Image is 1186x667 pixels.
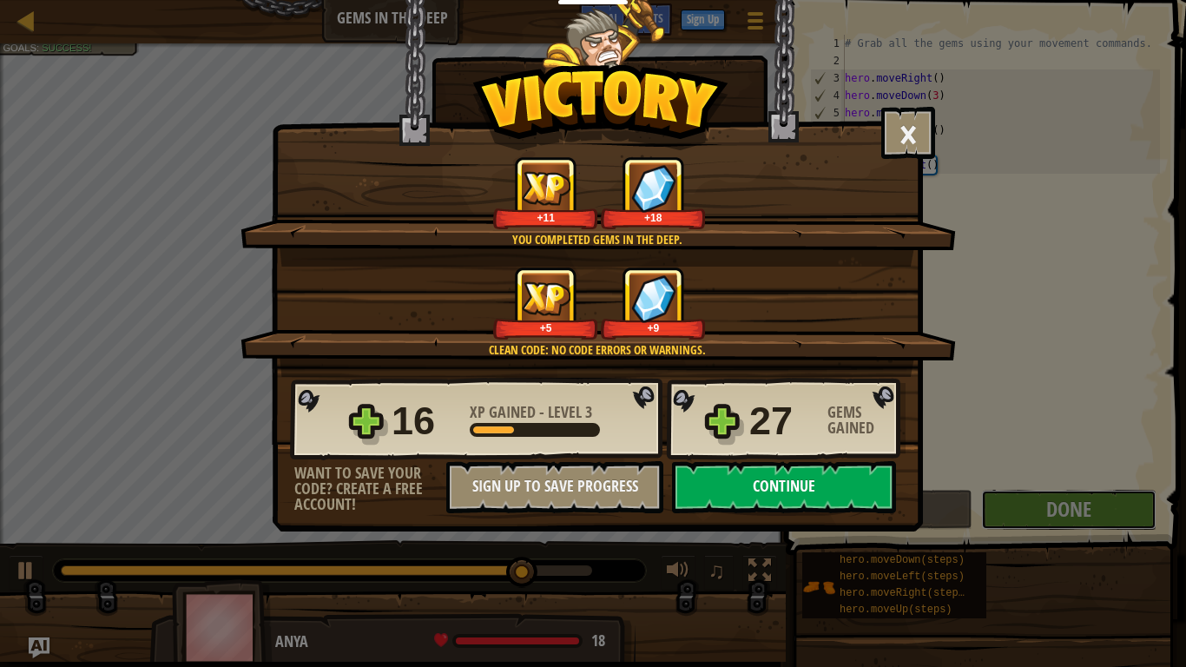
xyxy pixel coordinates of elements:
[323,231,871,248] div: You completed Gems in the Deep.
[604,211,702,224] div: +18
[472,64,728,151] img: Victory
[470,405,592,420] div: -
[470,401,539,423] span: XP Gained
[604,321,702,334] div: +9
[446,461,663,513] button: Sign Up to Save Progress
[631,164,676,212] img: Gems Gained
[294,466,446,512] div: Want to save your code? Create a free account!
[585,401,592,423] span: 3
[881,107,935,159] button: ×
[827,405,906,436] div: Gems Gained
[522,171,570,205] img: XP Gained
[749,393,817,449] div: 27
[392,393,459,449] div: 16
[672,461,896,513] button: Continue
[522,281,570,315] img: XP Gained
[631,274,676,322] img: Gems Gained
[323,341,871,359] div: Clean code: no code errors or warnings.
[497,211,595,224] div: +11
[544,401,585,423] span: Level
[497,321,595,334] div: +5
